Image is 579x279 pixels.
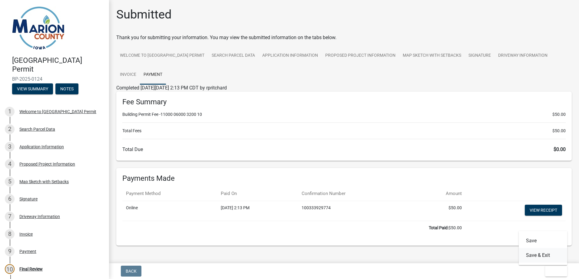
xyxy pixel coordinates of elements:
[298,201,413,221] td: 100333929774
[122,128,566,134] li: Total Fees
[19,267,43,271] div: Final Review
[19,180,69,184] div: Map Sketch with Setbacks
[259,46,322,66] a: Application Information
[465,46,495,66] a: Signature
[116,34,572,41] div: Thank you for submitting your information. You may view the submitted information on the tabs below.
[12,56,104,74] h4: [GEOGRAPHIC_DATA] Permit
[19,127,55,131] div: Search Parcel Data
[12,87,53,92] wm-modal-confirm: Summary
[413,201,465,221] td: $50.00
[122,187,217,201] th: Payment Method
[12,83,53,94] button: View Summary
[122,201,217,221] td: Online
[116,7,172,22] h1: Submitted
[121,266,141,277] button: Back
[19,109,96,114] div: Welcome to [GEOGRAPHIC_DATA] Permit
[55,83,78,94] button: Notes
[122,111,566,118] li: Building Permit Fee -11000 06000 3200 10
[116,65,140,85] a: Invoice
[208,46,259,66] a: Search Parcel Data
[217,201,298,221] td: [DATE] 2:13 PM
[545,266,567,277] button: Exit
[122,146,566,152] h6: Total Due
[429,225,448,230] b: Total Paid:
[298,187,413,201] th: Confirmation Number
[519,248,567,263] button: Save & Exit
[217,187,298,201] th: Paid On
[12,6,65,50] img: Marion County, Iowa
[399,46,465,66] a: Map Sketch with Setbacks
[495,46,551,66] a: Driveway Information
[116,85,227,91] span: Completed [DATE][DATE] 2:13 PM CDT by rpritchard
[552,111,566,118] span: $50.00
[552,128,566,134] span: $50.00
[519,231,567,265] div: Exit
[116,46,208,66] a: Welcome to [GEOGRAPHIC_DATA] Permit
[5,177,15,187] div: 5
[19,197,38,201] div: Signature
[19,162,75,166] div: Proposed Project Information
[5,247,15,256] div: 9
[5,264,15,274] div: 10
[5,194,15,204] div: 6
[126,269,137,274] span: Back
[19,214,60,219] div: Driveway Information
[12,76,97,82] span: BP-2025-0124
[122,98,566,106] h6: Fee Summary
[525,205,562,216] a: View receipt
[5,212,15,221] div: 7
[519,234,567,248] button: Save
[5,229,15,239] div: 8
[5,107,15,116] div: 1
[19,145,64,149] div: Application Information
[550,269,559,274] span: Exit
[122,174,566,183] h6: Payments Made
[140,65,166,85] a: Payment
[122,221,465,235] td: $50.00
[413,187,465,201] th: Amount
[19,249,36,254] div: Payment
[19,232,33,236] div: Invoice
[5,159,15,169] div: 4
[55,87,78,92] wm-modal-confirm: Notes
[554,146,566,152] span: $0.00
[5,124,15,134] div: 2
[322,46,399,66] a: Proposed Project Information
[5,142,15,152] div: 3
